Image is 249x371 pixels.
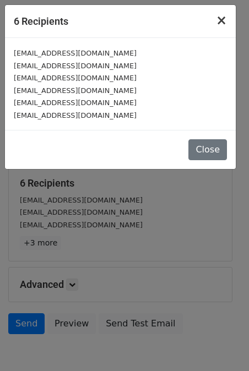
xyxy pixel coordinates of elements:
[14,49,137,57] small: [EMAIL_ADDRESS][DOMAIN_NAME]
[14,62,137,70] small: [EMAIL_ADDRESS][DOMAIN_NAME]
[14,14,68,29] h5: 6 Recipients
[194,318,249,371] iframe: Chat Widget
[207,5,236,36] button: Close
[216,13,227,28] span: ×
[188,139,227,160] button: Close
[14,111,137,119] small: [EMAIL_ADDRESS][DOMAIN_NAME]
[14,74,137,82] small: [EMAIL_ADDRESS][DOMAIN_NAME]
[14,86,137,95] small: [EMAIL_ADDRESS][DOMAIN_NAME]
[14,99,137,107] small: [EMAIL_ADDRESS][DOMAIN_NAME]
